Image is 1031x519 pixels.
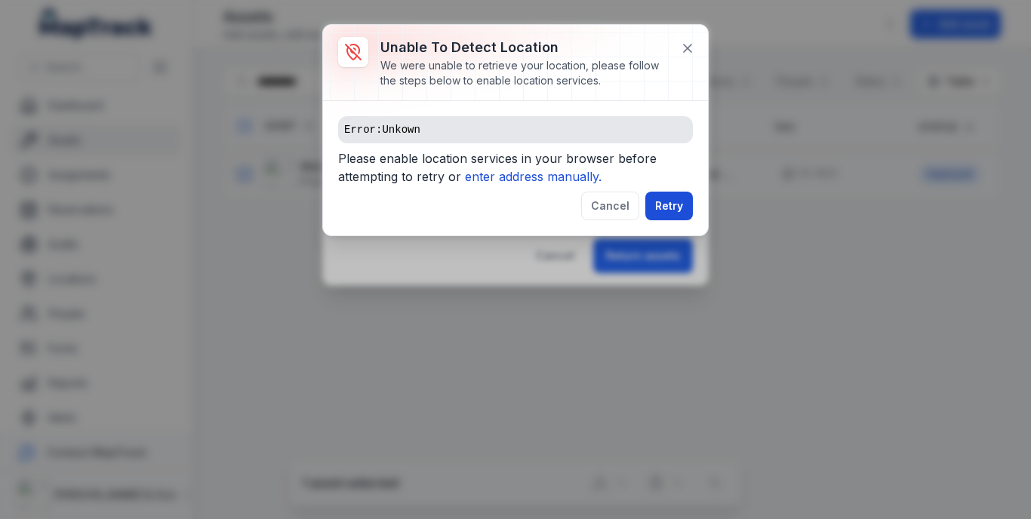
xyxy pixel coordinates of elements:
[645,192,693,220] button: Retry
[338,149,693,192] span: Please enable location services in your browser before attempting to retry or
[465,169,602,184] i: enter address manually.
[338,116,693,143] pre: Error: Unkown
[380,58,669,88] div: We were unable to retrieve your location, please follow the steps below to enable location services.
[380,37,669,58] h3: Unable to detect location
[581,192,639,220] button: Cancel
